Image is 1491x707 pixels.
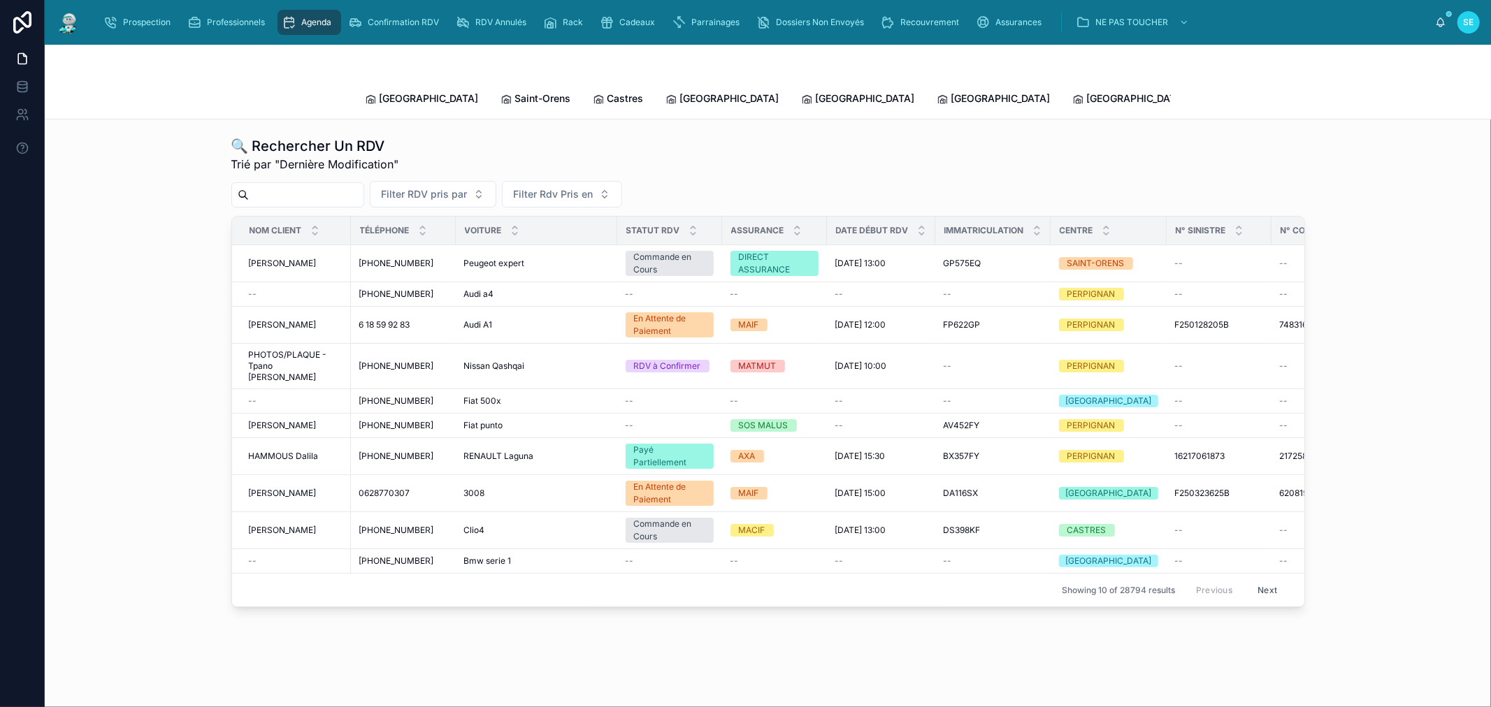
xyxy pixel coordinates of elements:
span: [GEOGRAPHIC_DATA] [1087,92,1186,105]
div: [GEOGRAPHIC_DATA] [1065,395,1151,407]
a: SAINT-ORENS [1059,257,1158,270]
span: -- [1175,525,1183,536]
a: Nissan Qashqai [464,360,609,372]
span: Statut RDV [626,225,680,236]
a: NE PAS TOUCHER [1072,10,1196,35]
a: MAIF [730,487,819,500]
span: -- [1280,555,1288,567]
span: -- [835,420,844,431]
a: Commande en Cours [626,518,714,543]
span: NE PAS TOUCHER [1095,17,1168,28]
span: RDV Annulés [475,17,526,28]
span: Audi a4 [464,289,494,300]
a: -- [1175,555,1263,567]
button: Select Button [370,181,496,207]
a: DS398KF [944,525,1042,536]
a: Cadeaux [596,10,665,35]
a: -- [730,555,819,567]
span: [PHONE_NUMBER] [359,420,434,431]
span: -- [835,289,844,300]
a: [PHONE_NUMBER] [359,258,447,269]
span: -- [1280,289,1288,300]
a: 6 18 59 92 83 [359,319,447,330]
a: [GEOGRAPHIC_DATA] [366,86,479,114]
span: 0628770307 [359,488,410,499]
a: Fiat punto [464,420,609,431]
span: -- [944,555,952,567]
a: Confirmation RDV [344,10,449,35]
a: 7483162H [1280,319,1368,330]
span: Showing 10 of 28794 results [1062,585,1175,596]
a: Dossiers Non Envoyés [752,10,874,35]
span: -- [626,420,634,431]
a: Fiat 500x [464,395,609,407]
a: -- [944,395,1042,407]
a: [GEOGRAPHIC_DATA] [1059,395,1158,407]
a: Bmw serie 1 [464,555,609,567]
span: -- [1280,525,1288,536]
a: RDV Annulés [452,10,536,35]
span: Recouvrement [900,17,959,28]
div: DIRECT ASSURANCE [739,251,810,276]
a: -- [626,289,714,300]
a: -- [835,395,927,407]
span: Peugeot expert [464,258,525,269]
a: 0628770307 [359,488,447,499]
div: RDV à Confirmer [634,360,701,372]
span: -- [626,289,634,300]
span: Castres [607,92,644,105]
a: RENAULT Laguna [464,451,609,462]
a: [GEOGRAPHIC_DATA] [666,86,779,114]
a: -- [249,395,343,407]
a: Audi A1 [464,319,609,330]
span: [DATE] 13:00 [835,525,886,536]
a: -- [835,555,927,567]
span: Clio4 [464,525,485,536]
span: -- [1175,360,1183,372]
a: HAMMOUS Dalila [249,451,343,462]
a: 21725889304 [1280,451,1368,462]
a: PERPIGNAN [1059,288,1158,300]
a: -- [1175,420,1263,431]
a: [GEOGRAPHIC_DATA] [802,86,915,114]
div: SOS MALUS [739,419,788,432]
span: -- [626,555,634,567]
div: AXA [739,450,756,462]
div: PERPIGNAN [1067,360,1116,372]
span: N° Contrat [1281,225,1334,236]
a: -- [249,289,343,300]
span: Assurance [731,225,784,236]
a: -- [944,555,1042,567]
a: F250323625B [1175,488,1263,499]
span: -- [626,395,634,407]
span: -- [1175,395,1183,407]
a: Recouvrement [877,10,969,35]
span: [DATE] 13:00 [835,258,886,269]
span: Saint-Orens [515,92,571,105]
span: [GEOGRAPHIC_DATA] [816,92,915,105]
a: -- [1280,258,1368,269]
span: RENAULT Laguna [464,451,534,462]
div: MAIF [739,319,759,331]
a: Prospection [99,10,180,35]
a: MAIF [730,319,819,331]
div: PERPIGNAN [1067,319,1116,331]
span: [PERSON_NAME] [249,319,317,330]
span: [GEOGRAPHIC_DATA] [380,92,479,105]
span: [PHONE_NUMBER] [359,555,434,567]
span: [PHONE_NUMBER] [359,289,434,300]
div: Payé Partiellement [634,444,705,469]
span: FP622GP [944,319,981,330]
span: Téléphone [360,225,410,236]
a: 16217061873 [1175,451,1263,462]
span: 6 18 59 92 83 [359,319,410,330]
span: [PHONE_NUMBER] [359,451,434,462]
span: [PHONE_NUMBER] [359,360,434,372]
a: 6208194D [1280,488,1368,499]
span: -- [249,289,257,300]
a: -- [1175,525,1263,536]
span: Parrainages [691,17,740,28]
div: [GEOGRAPHIC_DATA] [1065,487,1151,500]
span: Prospection [123,17,171,28]
a: -- [835,420,927,431]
